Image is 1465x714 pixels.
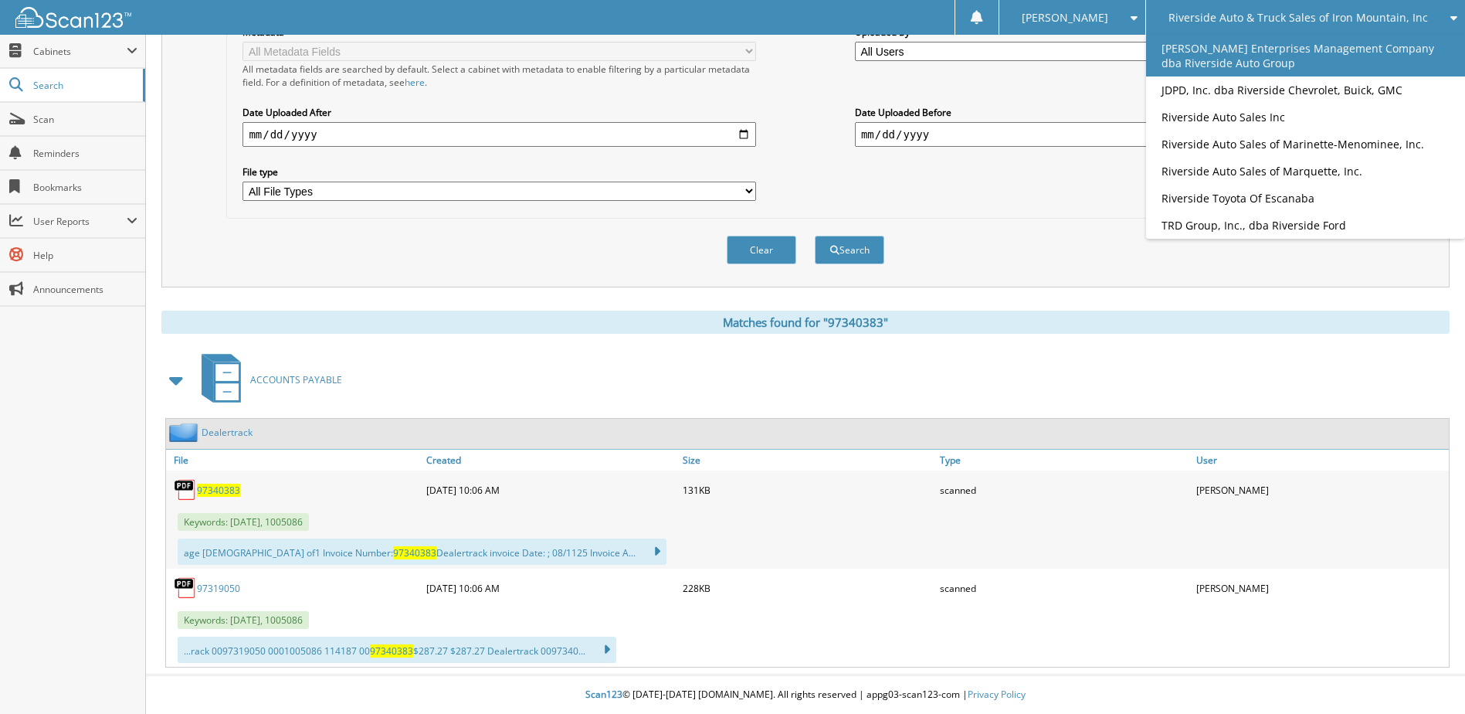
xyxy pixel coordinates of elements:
button: Clear [727,236,796,264]
div: ...rack 0097319050 0001005086 114187 00 $287.27 $287.27 Dealertrack 0097340... [178,637,616,663]
div: [PERSON_NAME] [1192,573,1449,603]
span: Keywords: [DATE], 1005086 [178,513,309,531]
div: age [DEMOGRAPHIC_DATA] of1 Invoice Number: Dealertrack invoice Date: ; 08/1125 Invoice A... [178,539,666,565]
img: PDF.png [174,478,197,501]
a: File [166,450,422,471]
button: Search [815,236,884,264]
a: 97319050 [197,582,240,595]
div: © [DATE]-[DATE] [DOMAIN_NAME]. All rights reserved | appg03-scan123-com | [146,676,1465,714]
div: scanned [936,573,1192,603]
div: scanned [936,474,1192,505]
a: ACCOUNTS PAYABLE [192,349,342,410]
div: 131KB [679,474,935,505]
span: User Reports [33,215,127,228]
a: Riverside Toyota Of Escanaba [1146,185,1465,212]
span: Scan123 [585,688,622,701]
img: PDF.png [174,576,197,600]
img: folder2.png [169,423,202,442]
span: Reminders [33,147,137,160]
a: 97340383 [197,484,240,497]
label: Date Uploaded Before [855,106,1368,119]
span: 97340383 [393,546,436,559]
span: [PERSON_NAME] [1022,13,1108,22]
span: Cabinets [33,45,127,58]
img: scan123-logo-white.svg [15,7,131,28]
a: Created [422,450,679,471]
span: Bookmarks [33,181,137,194]
span: Riverside Auto & Truck Sales of Iron Mountain, Inc [1168,13,1428,22]
span: Help [33,249,137,262]
span: 97340383 [370,644,413,658]
label: File type [242,165,756,178]
span: Search [33,79,135,92]
div: [DATE] 10:06 AM [422,573,679,603]
label: Date Uploaded After [242,106,756,119]
a: Type [936,450,1192,471]
a: Privacy Policy [968,688,1026,701]
a: here [405,76,425,89]
div: 228KB [679,573,935,603]
div: Matches found for "97340383" [161,311,1450,334]
input: end [855,122,1368,147]
div: All metadata fields are searched by default. Select a cabinet with metadata to enable filtering b... [242,63,756,89]
span: Scan [33,113,137,126]
a: Riverside Auto Sales Inc [1146,104,1465,131]
a: User [1192,450,1449,471]
div: [DATE] 10:06 AM [422,474,679,505]
a: TRD Group, Inc., dba Riverside Ford [1146,212,1465,239]
a: Riverside Auto Sales of Marinette-Menominee, Inc. [1146,131,1465,158]
a: Dealertrack [202,426,253,439]
a: Riverside Auto Sales of Marquette, Inc. [1146,158,1465,185]
span: Keywords: [DATE], 1005086 [178,611,309,629]
a: [PERSON_NAME] Enterprises Management Company dba Riverside Auto Group [1146,35,1465,76]
input: start [242,122,756,147]
span: ACCOUNTS PAYABLE [250,373,342,386]
span: Announcements [33,283,137,296]
a: Size [679,450,935,471]
div: [PERSON_NAME] [1192,474,1449,505]
a: JDPD, Inc. dba Riverside Chevrolet, Buick, GMC [1146,76,1465,104]
iframe: Chat Widget [1388,640,1465,714]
